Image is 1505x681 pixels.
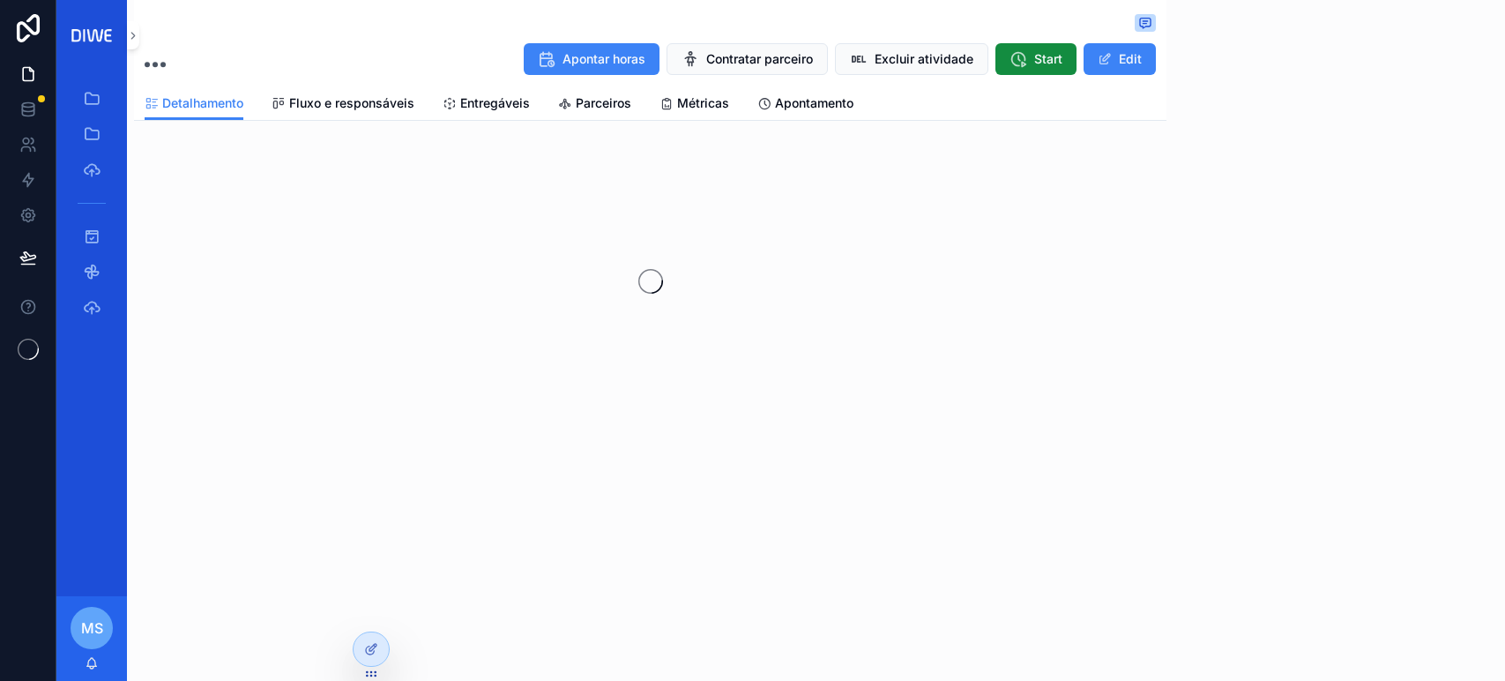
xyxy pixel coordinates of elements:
[145,87,243,121] a: Detalhamento
[995,43,1077,75] button: Start
[659,87,729,123] a: Métricas
[524,43,659,75] button: Apontar horas
[81,617,103,639] span: MS
[289,94,414,112] span: Fluxo e responsáveis
[775,94,853,112] span: Apontamento
[56,71,127,346] div: scrollable content
[162,94,243,112] span: Detalhamento
[677,94,729,112] span: Métricas
[558,87,631,123] a: Parceiros
[1084,43,1156,75] button: Edit
[67,25,116,47] img: App logo
[875,50,973,68] span: Excluir atividade
[563,50,645,68] span: Apontar horas
[835,43,988,75] button: Excluir atividade
[667,43,828,75] button: Contratar parceiro
[757,87,853,123] a: Apontamento
[272,87,414,123] a: Fluxo e responsáveis
[443,87,530,123] a: Entregáveis
[706,50,813,68] span: Contratar parceiro
[460,94,530,112] span: Entregáveis
[1034,50,1062,68] span: Start
[576,94,631,112] span: Parceiros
